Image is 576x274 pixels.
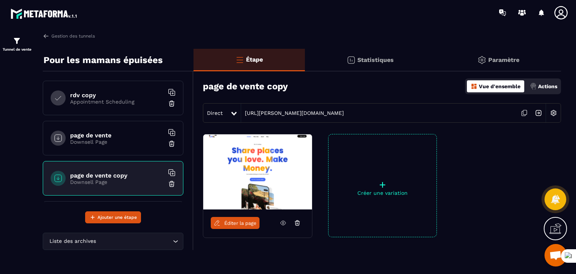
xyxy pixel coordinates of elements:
[246,56,263,63] p: Étape
[531,106,546,120] img: arrow-next.bcc2205e.svg
[538,83,557,89] p: Actions
[43,33,49,39] img: arrow
[211,217,259,229] a: Éditer la page
[70,179,164,185] p: Downsell Page
[10,7,78,20] img: logo
[224,220,256,226] span: Éditer la page
[168,100,175,107] img: trash
[546,106,561,120] img: setting-w.858f3a88.svg
[70,92,164,99] h6: rdv copy
[97,214,137,221] span: Ajouter une étape
[70,99,164,105] p: Appointment Scheduling
[70,139,164,145] p: Downsell Page
[43,33,95,39] a: Gestion des tunnels
[207,110,223,116] span: Direct
[168,180,175,188] img: trash
[12,36,21,45] img: formation
[346,56,355,65] img: stats.20deebd0.svg
[479,83,520,89] p: Vue d'ensemble
[2,31,32,57] a: formationformationTunnel de vente
[241,110,344,116] a: [URL][PERSON_NAME][DOMAIN_NAME]
[2,47,32,51] p: Tunnel de vente
[43,233,183,250] div: Search for option
[85,211,141,223] button: Ajouter une étape
[97,237,171,245] input: Search for option
[488,56,519,63] p: Paramètre
[168,140,175,148] img: trash
[235,55,244,64] img: bars-o.4a397970.svg
[328,190,436,196] p: Créer une variation
[203,81,288,92] h3: page de vente copy
[544,244,567,266] a: Ouvrir le chat
[70,132,164,139] h6: page de vente
[530,83,537,90] img: actions.d6e523a2.png
[203,134,312,209] img: image
[471,83,477,90] img: dashboard-orange.40269519.svg
[357,56,394,63] p: Statistiques
[477,56,486,65] img: setting-gr.5f69749f.svg
[43,53,163,68] p: Pour les mamans épuisées
[328,179,436,190] p: +
[48,237,97,245] span: Liste des archives
[70,172,164,179] h6: page de vente copy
